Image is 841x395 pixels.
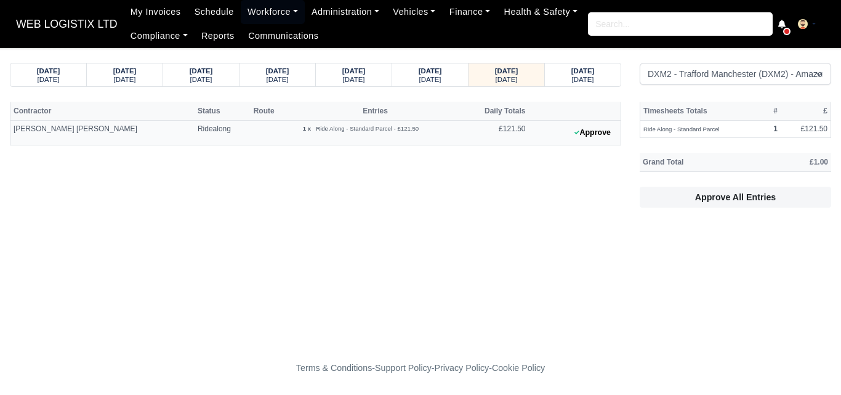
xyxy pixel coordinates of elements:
small: [DATE] [38,76,60,83]
strong: [DATE] [266,67,289,75]
th: Status [195,102,251,120]
small: [DATE] [572,76,594,83]
small: [DATE] [419,76,441,83]
td: £121.50 [781,121,831,138]
div: - - - [70,361,771,375]
small: [DATE] [190,76,212,83]
strong: [DATE] [571,67,595,75]
input: Search... [588,12,773,36]
th: Route [251,102,289,120]
a: Compliance [124,24,195,48]
iframe: Chat Widget [779,336,841,395]
th: Grand Total [640,153,765,171]
button: Approve All Entries [640,187,831,208]
small: Ride Along - Standard Parcel [643,126,720,132]
strong: 1 [773,124,778,133]
strong: [DATE] [113,67,137,75]
strong: [DATE] [37,67,60,75]
th: Entries [289,102,462,120]
td: Ridealong [195,121,251,145]
td: £121.50 [462,121,528,145]
button: Approve [568,124,618,142]
th: Contractor [10,102,195,120]
th: £1.00 [765,153,831,171]
th: Daily Totals [462,102,528,120]
a: Support Policy [375,363,432,373]
strong: [DATE] [190,67,213,75]
small: [DATE] [343,76,365,83]
a: WEB LOGISTIX LTD [10,12,124,36]
a: Reports [195,24,241,48]
strong: [DATE] [342,67,366,75]
strong: 1 x [303,125,311,132]
strong: [DATE] [495,67,518,75]
small: [DATE] [267,76,289,83]
td: [PERSON_NAME] [PERSON_NAME] [10,121,195,145]
a: Communications [241,24,326,48]
small: [DATE] [114,76,136,83]
th: # [765,102,781,120]
th: Timesheets Totals [640,102,765,120]
th: £ [781,102,831,120]
a: Terms & Conditions [296,363,372,373]
small: [DATE] [496,76,518,83]
small: Ride Along - Standard Parcel - £121.50 [316,125,419,132]
a: Cookie Policy [492,363,545,373]
strong: [DATE] [419,67,442,75]
a: Privacy Policy [435,363,489,373]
